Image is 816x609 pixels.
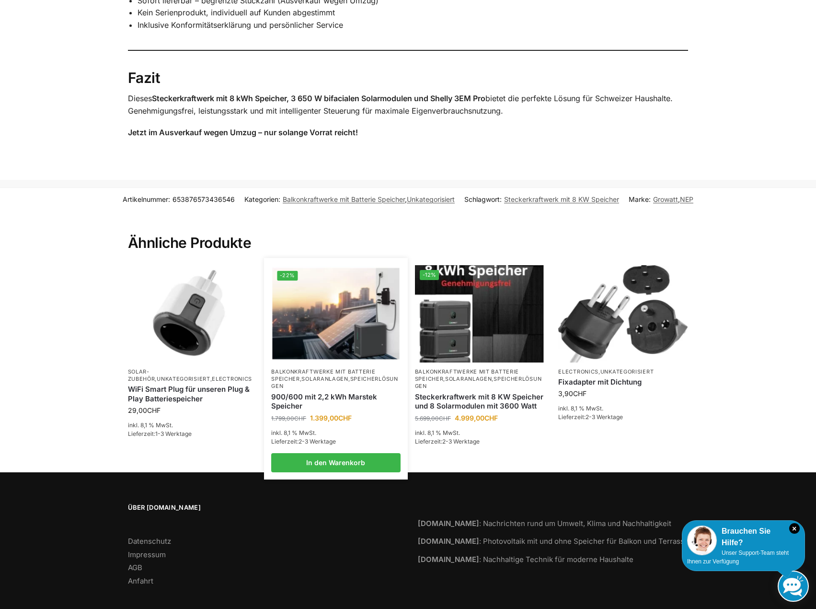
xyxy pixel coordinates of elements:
a: Speicherlösungen [415,375,542,389]
bdi: 3,90 [558,389,586,398]
a: [DOMAIN_NAME]: Photovoltaik mit und ohne Speicher für Balkon und Terrasse [418,537,689,546]
bdi: 29,00 [128,406,161,414]
a: -12%Steckerkraftwerk mit 8 KW Speicher und 8 Solarmodulen mit 3600 Watt [415,265,544,362]
span: 653876573436546 [172,195,235,203]
p: , , [415,368,544,390]
a: Balkonkraftwerke mit Batterie Speicher [415,368,519,382]
p: inkl. 8,1 % MwSt. [415,429,544,437]
strong: Steckerkraftwerk mit 8 kWh Speicher, 3 650 W bifacialen Solarmodulen und Shelly 3EM Pro [152,94,485,103]
a: Fixadapter mit Dichtung [558,377,688,387]
span: Über [DOMAIN_NAME] [128,503,399,513]
a: Solaranlagen [301,375,348,382]
span: Lieferzeit: [558,413,623,421]
p: , , [128,368,257,383]
span: 2-3 Werktage [586,413,623,421]
span: CHF [338,414,352,422]
span: Lieferzeit: [271,438,336,445]
a: [DOMAIN_NAME]: Nachhaltige Technik für moderne Haushalte [418,555,633,564]
a: Steckerkraftwerk mit 8 KW Speicher [504,195,619,203]
span: Lieferzeit: [128,430,192,437]
span: Marke: , [629,194,693,204]
p: inkl. 8,1 % MwSt. [128,421,257,430]
p: inkl. 8,1 % MwSt. [558,404,688,413]
h2: Ähnliche Produkte [128,211,689,252]
span: CHF [439,415,451,422]
span: CHF [294,415,306,422]
a: Solar-Zubehör [128,368,155,382]
span: 2-3 Werktage [299,438,336,445]
a: Unkategorisiert [157,375,210,382]
a: In den Warenkorb legen: „900/600 mit 2,2 kWh Marstek Speicher“ [271,453,401,472]
img: Balkonkraftwerk mit Marstek Speicher [273,266,400,362]
a: -22%Balkonkraftwerk mit Marstek Speicher [273,266,400,362]
a: Steckerkraftwerk mit 8 KW Speicher und 8 Solarmodulen mit 3600 Watt [415,392,544,411]
img: Steckerkraftwerk mit 8 KW Speicher und 8 Solarmodulen mit 3600 Watt [415,265,544,362]
bdi: 1.399,00 [310,414,352,422]
a: 900/600 mit 2,2 kWh Marstek Speicher [271,392,401,411]
a: Unkategorisiert [407,195,455,203]
p: inkl. 8,1 % MwSt. [271,429,401,437]
span: CHF [484,414,498,422]
img: Customer service [687,526,717,555]
span: Schlagwort: [464,194,619,204]
bdi: 1.799,00 [271,415,306,422]
a: NEP [680,195,693,203]
a: Growatt [653,195,678,203]
i: Schließen [789,523,800,534]
strong: [DOMAIN_NAME] [418,519,479,528]
span: CHF [573,389,586,398]
a: Datenschutz [128,537,171,546]
a: Balkonkraftwerke mit Batterie Speicher [271,368,375,382]
bdi: 5.699,00 [415,415,451,422]
span: Artikelnummer: [123,194,235,204]
h2: Fazit [128,69,689,87]
strong: Jetzt im Ausverkauf wegen Umzug – nur solange Vorrat reicht! [128,128,358,137]
a: Anfahrt [128,576,153,586]
a: WiFi Smart Plug für unseren Plug & Play Batteriespeicher [128,385,257,403]
a: Balkonkraftwerke mit Batterie Speicher [283,195,405,203]
span: Lieferzeit: [415,438,480,445]
img: Fixadapter mit Dichtung [558,265,688,362]
bdi: 4.999,00 [455,414,498,422]
p: Dieses bietet die perfekte Lösung für Schweizer Haushalte. Genehmigungsfrei, leistungsstark und m... [128,93,689,117]
a: Unkategorisiert [600,368,654,375]
a: AGB [128,563,142,572]
span: Unser Support-Team steht Ihnen zur Verfügung [687,550,789,565]
a: [DOMAIN_NAME]: Nachrichten rund um Umwelt, Klima und Nachhaltigkeit [418,519,671,528]
li: Inklusive Konformitätserklärung und persönlicher Service [138,19,689,32]
p: , [558,368,688,375]
span: Kategorien: , [244,194,455,204]
a: Speicherlösungen [271,375,398,389]
p: , , [271,368,401,390]
a: Solaranlagen [445,375,492,382]
a: Electronics [212,375,252,382]
a: Electronics [558,368,598,375]
span: 2-3 Werktage [442,438,480,445]
li: Kein Serienprodukt, individuell auf Kunden abgestimmt [138,7,689,19]
span: 1-3 Werktage [155,430,192,437]
img: WiFi Smart Plug für unseren Plug & Play Batteriespeicher [128,265,257,362]
div: Brauchen Sie Hilfe? [687,526,800,549]
strong: [DOMAIN_NAME] [418,537,479,546]
strong: [DOMAIN_NAME] [418,555,479,564]
a: Impressum [128,550,166,559]
span: CHF [147,406,161,414]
